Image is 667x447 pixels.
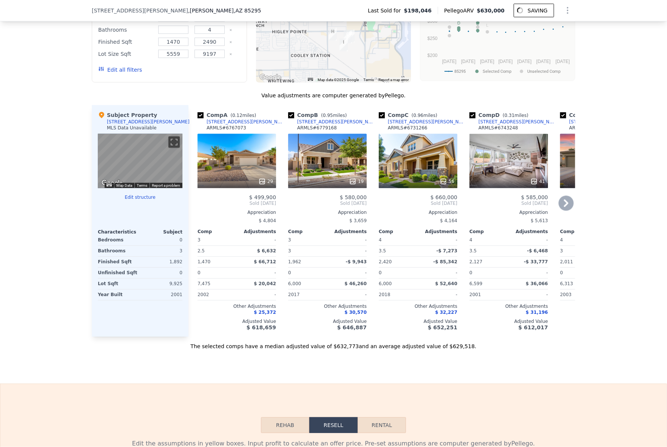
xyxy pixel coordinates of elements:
span: $ 5,613 [531,218,548,223]
text: $200 [428,53,438,58]
div: - [510,268,548,278]
button: Keyboard shortcuts [107,183,112,187]
a: Open this area in Google Maps (opens a new window) [100,178,125,188]
div: Characteristics [98,229,140,235]
span: , [PERSON_NAME] [188,7,261,14]
text: $250 [428,36,438,41]
div: - [510,235,548,246]
div: ARMLS # 6767226 [569,125,609,131]
div: [STREET_ADDRESS][PERSON_NAME] [388,119,466,125]
img: Google [100,178,125,188]
span: 6,000 [288,281,301,287]
span: 0.95 [323,113,333,118]
div: Comp [198,229,237,235]
div: Comp D [469,111,531,119]
div: - [420,290,457,300]
div: Other Adjustments [379,304,457,310]
span: $ 612,017 [519,325,548,331]
button: Clear [229,53,232,56]
span: $ 3,659 [349,218,367,223]
span: $ 6,632 [257,249,276,254]
div: 0 [142,235,182,246]
span: Map data ©2025 Google [318,78,359,82]
div: Other Adjustments [288,304,367,310]
span: 6,313 [560,281,573,287]
div: - [420,235,457,246]
button: Keyboard shortcuts [308,78,313,81]
span: -$ 85,342 [433,260,457,265]
button: Toggle fullscreen view [168,137,180,148]
text: 85295 [454,69,466,74]
span: 7,475 [198,281,210,287]
text: C [476,22,479,26]
a: [STREET_ADDRESS][PERSON_NAME] [288,119,376,125]
div: - [510,290,548,300]
div: Comp C [379,111,440,119]
span: $ 36,066 [526,281,548,287]
text: J [448,27,451,31]
span: $ 31,196 [526,310,548,315]
a: Report a map error [378,78,409,82]
div: Subject [140,229,182,235]
span: 1,470 [198,260,210,265]
div: The selected comps have a median adjusted value of $632,773 and an average adjusted value of $629... [92,337,575,350]
span: $ 652,251 [428,325,457,331]
text: D [457,21,460,26]
div: 2017 [288,290,326,300]
text: $300 [428,19,438,24]
text: [DATE] [442,59,457,64]
button: Clear [229,29,232,32]
button: Map Data [116,183,132,188]
div: - [329,235,367,246]
text: [DATE] [480,59,494,64]
a: [STREET_ADDRESS][PERSON_NAME] [469,119,557,125]
span: Last Sold for [368,7,404,14]
div: Value adjustments are computer generated by Pellego . [92,92,575,99]
a: [STREET_ADDRESS][PERSON_NAME] [379,119,466,125]
span: 0 [288,270,291,276]
div: Comp [379,229,418,235]
span: Pellego ARV [444,7,477,14]
div: 3 [288,246,326,257]
div: Appreciation [379,209,457,215]
div: - [329,268,367,278]
div: Comp E [560,111,619,119]
div: ARMLS # 6731266 [388,125,428,131]
div: 2018 [379,290,417,300]
span: $ 660,000 [431,194,457,200]
div: 56 [440,178,454,185]
div: Map [98,134,182,188]
div: Subject Property [98,111,157,119]
text: [DATE] [556,59,570,64]
div: Bathrooms [98,25,154,35]
span: 4 [469,238,472,243]
span: $ 52,640 [435,281,457,287]
span: 3 [288,238,291,243]
span: 0 [469,270,472,276]
span: [STREET_ADDRESS][PERSON_NAME] [92,7,188,14]
span: Sold [DATE] [379,200,457,206]
span: -$ 9,943 [346,260,367,265]
div: - [238,268,276,278]
div: ARMLS # 6743248 [479,125,518,131]
div: Year Built [98,290,139,300]
div: 2003 [560,290,598,300]
div: Adjusted Value [560,319,639,325]
div: 4344 E Evelyn Street [340,38,348,51]
span: 2,011 [560,260,573,265]
text: K [476,18,479,23]
button: Rental [358,417,406,433]
div: Finished Sqft [98,257,139,267]
div: Other Adjustments [560,304,639,310]
div: Appreciation [560,209,639,215]
div: Street View [98,134,182,188]
img: Google [258,73,283,83]
div: 29 [258,178,273,185]
div: Bathrooms [98,246,139,257]
span: $ 618,659 [247,325,276,331]
div: [STREET_ADDRESS][PERSON_NAME] [207,119,285,125]
a: [STREET_ADDRESS][PERSON_NAME] [560,119,648,125]
span: 6,599 [469,281,482,287]
div: 3.5 [379,246,417,257]
span: 0.12 [232,113,242,118]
